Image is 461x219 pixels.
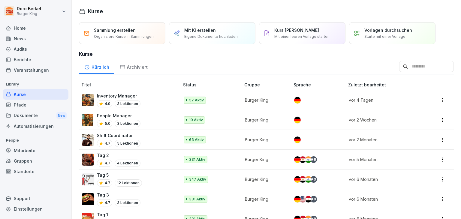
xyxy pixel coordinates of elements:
p: 19 Aktiv [189,117,203,123]
p: vor 2 Monaten [349,136,420,143]
img: us.svg [300,196,306,202]
img: de.svg [294,136,301,143]
p: vor 2 Wochen [349,117,420,123]
p: Tag 5 [97,172,142,178]
p: Organisiere Kurse in Sammlungen [94,34,154,39]
img: eg.svg [305,196,312,202]
p: 57 Aktiv [189,97,204,103]
p: 331 Aktiv [189,157,205,162]
p: Tag 1 [97,211,140,218]
p: 347 Aktiv [189,177,206,182]
div: Support [3,193,68,204]
h1: Kurse [88,7,103,15]
p: vor 5 Monaten [349,156,420,163]
p: vor 6 Monaten [349,176,420,182]
a: Veranstaltungen [3,65,68,75]
a: Gruppen [3,156,68,166]
img: hzkj8u8nkg09zk50ub0d0otk.png [82,154,94,166]
p: Eigene Dokumente hochladen [184,34,238,39]
img: q4kvd0p412g56irxfxn6tm8s.png [82,134,94,146]
div: New [56,112,67,119]
a: Audits [3,44,68,54]
a: Kürzlich [79,59,114,74]
p: Mit einer leeren Vorlage starten [274,34,330,39]
p: Sprache [294,82,345,88]
a: Pfade [3,100,68,110]
p: 3 Lektionen [115,120,140,127]
div: + 9 [310,196,317,202]
p: Sammlung erstellen [94,27,136,33]
p: Vorlagen durchsuchen [364,27,412,33]
p: Burger King [245,156,284,163]
img: xc3x9m9uz5qfs93t7kmvoxs4.png [82,114,94,126]
p: Gruppe [244,82,291,88]
a: Home [3,23,68,33]
img: in.svg [305,176,312,183]
div: Dokumente [3,110,68,121]
p: Burger King [17,12,41,16]
p: 4.7 [105,200,110,205]
p: Zuletzt bearbeitet [348,82,427,88]
p: Burger King [245,117,284,123]
p: Titel [81,82,181,88]
a: Berichte [3,54,68,65]
p: 4.7 [105,141,110,146]
p: Burger King [245,196,284,202]
p: 5 Lektionen [115,140,140,147]
p: Burger King [245,176,284,182]
img: de.svg [294,97,301,103]
a: Mitarbeiter [3,145,68,156]
img: de.svg [294,196,301,202]
p: Burger King [245,97,284,103]
p: Tag 3 [97,192,140,198]
img: de.svg [294,156,301,163]
a: News [3,33,68,44]
div: + 9 [310,156,317,163]
p: Tag 2 [97,152,140,158]
p: 331 Aktiv [189,196,205,202]
p: People [3,136,68,145]
p: 63 Aktiv [189,137,204,142]
a: Einstellungen [3,204,68,214]
p: 3 Lektionen [115,100,140,107]
p: Inventory Manager [97,93,140,99]
p: Library [3,79,68,89]
p: vor 6 Monaten [349,196,420,202]
img: de.svg [294,176,301,183]
a: Archiviert [114,59,153,74]
p: Burger King [245,136,284,143]
a: Standorte [3,166,68,177]
img: vy1vuzxsdwx3e5y1d1ft51l0.png [82,173,94,185]
p: 12 Lektionen [115,179,142,187]
p: 4 Lektionen [115,160,140,167]
a: DokumenteNew [3,110,68,121]
p: Kurs [PERSON_NAME] [274,27,319,33]
p: Shift Coordinator [97,132,140,139]
p: Doro Berkel [17,6,41,11]
p: 5.0 [105,121,110,126]
h3: Kurse [79,50,454,58]
p: vor 4 Tagen [349,97,420,103]
a: Automatisierungen [3,121,68,131]
img: o1h5p6rcnzw0lu1jns37xjxx.png [82,94,94,106]
p: Status [183,82,242,88]
p: 4.7 [105,180,110,186]
img: eg.svg [300,176,306,183]
img: cq6tslmxu1pybroki4wxmcwi.png [82,193,94,205]
a: Kurse [3,89,68,100]
img: eg.svg [300,156,306,163]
